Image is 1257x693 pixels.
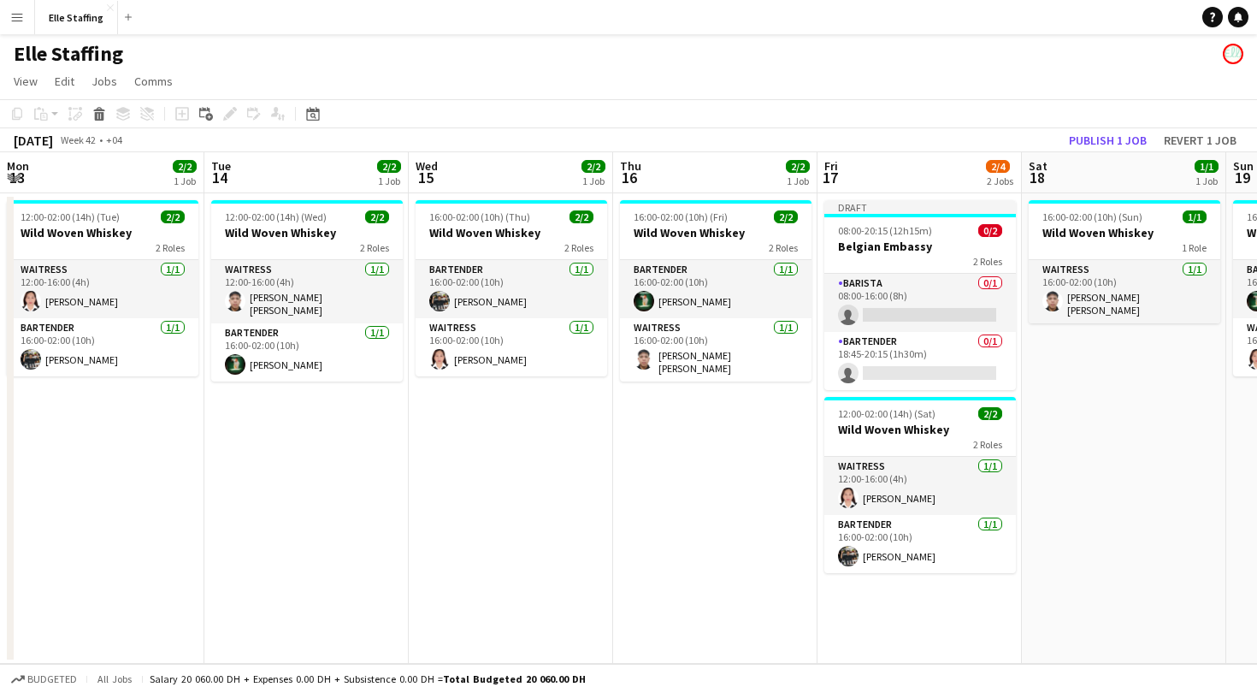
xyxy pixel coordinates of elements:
[634,210,728,223] span: 16:00-02:00 (10h) (Fri)
[824,397,1016,573] app-job-card: 12:00-02:00 (14h) (Sat)2/2Wild Woven Whiskey2 RolesWaitress1/112:00-16:00 (4h)[PERSON_NAME]Barten...
[1029,225,1220,240] h3: Wild Woven Whiskey
[786,160,810,173] span: 2/2
[620,158,641,174] span: Thu
[973,255,1002,268] span: 2 Roles
[35,1,118,34] button: Elle Staffing
[429,210,530,223] span: 16:00-02:00 (10h) (Thu)
[161,210,185,223] span: 2/2
[582,175,605,187] div: 1 Job
[416,225,607,240] h3: Wild Woven Whiskey
[7,260,198,318] app-card-role: Waitress1/112:00-16:00 (4h)[PERSON_NAME]
[7,318,198,376] app-card-role: Bartender1/116:00-02:00 (10h)[PERSON_NAME]
[7,200,198,376] app-job-card: 12:00-02:00 (14h) (Tue)2/2Wild Woven Whiskey2 RolesWaitress1/112:00-16:00 (4h)[PERSON_NAME]Barten...
[973,438,1002,451] span: 2 Roles
[617,168,641,187] span: 16
[156,241,185,254] span: 2 Roles
[14,74,38,89] span: View
[134,74,173,89] span: Comms
[1182,241,1207,254] span: 1 Role
[769,241,798,254] span: 2 Roles
[1062,129,1154,151] button: Publish 1 job
[211,225,403,240] h3: Wild Woven Whiskey
[824,274,1016,332] app-card-role: Barista0/108:00-16:00 (8h)
[211,158,231,174] span: Tue
[378,175,400,187] div: 1 Job
[1029,260,1220,323] app-card-role: Waitress1/116:00-02:00 (10h)[PERSON_NAME] [PERSON_NAME]
[824,332,1016,390] app-card-role: Bartender0/118:45-20:15 (1h30m)
[94,672,135,685] span: All jobs
[978,224,1002,237] span: 0/2
[564,241,593,254] span: 2 Roles
[14,132,53,149] div: [DATE]
[211,200,403,382] app-job-card: 12:00-02:00 (14h) (Wed)2/2Wild Woven Whiskey2 RolesWaitress1/112:00-16:00 (4h)[PERSON_NAME] [PERS...
[55,74,74,89] span: Edit
[174,175,196,187] div: 1 Job
[620,200,811,382] app-job-card: 16:00-02:00 (10h) (Fri)2/2Wild Woven Whiskey2 RolesBartender1/116:00-02:00 (10h)[PERSON_NAME]Wait...
[824,200,1016,390] app-job-card: Draft08:00-20:15 (12h15m)0/2Belgian Embassy2 RolesBarista0/108:00-16:00 (8h) Bartender0/118:45-20...
[987,175,1013,187] div: 2 Jobs
[1157,129,1243,151] button: Revert 1 job
[91,74,117,89] span: Jobs
[9,670,80,689] button: Budgeted
[620,260,811,318] app-card-role: Bartender1/116:00-02:00 (10h)[PERSON_NAME]
[225,210,327,223] span: 12:00-02:00 (14h) (Wed)
[413,168,438,187] span: 15
[581,160,605,173] span: 2/2
[838,224,932,237] span: 08:00-20:15 (12h15m)
[838,407,935,420] span: 12:00-02:00 (14h) (Sat)
[211,260,403,323] app-card-role: Waitress1/112:00-16:00 (4h)[PERSON_NAME] [PERSON_NAME]
[416,200,607,376] app-job-card: 16:00-02:00 (10h) (Thu)2/2Wild Woven Whiskey2 RolesBartender1/116:00-02:00 (10h)[PERSON_NAME]Wait...
[824,239,1016,254] h3: Belgian Embassy
[1029,200,1220,323] app-job-card: 16:00-02:00 (10h) (Sun)1/1Wild Woven Whiskey1 RoleWaitress1/116:00-02:00 (10h)[PERSON_NAME] [PERS...
[1195,175,1218,187] div: 1 Job
[27,673,77,685] span: Budgeted
[416,260,607,318] app-card-role: Bartender1/116:00-02:00 (10h)[PERSON_NAME]
[569,210,593,223] span: 2/2
[416,318,607,376] app-card-role: Waitress1/116:00-02:00 (10h)[PERSON_NAME]
[1026,168,1047,187] span: 18
[824,457,1016,515] app-card-role: Waitress1/112:00-16:00 (4h)[PERSON_NAME]
[824,200,1016,214] div: Draft
[1230,168,1254,187] span: 19
[620,318,811,382] app-card-role: Waitress1/116:00-02:00 (10h)[PERSON_NAME] [PERSON_NAME]
[1195,160,1219,173] span: 1/1
[978,407,1002,420] span: 2/2
[986,160,1010,173] span: 2/4
[1223,44,1243,64] app-user-avatar: Gaelle Vanmullem
[7,158,29,174] span: Mon
[150,672,586,685] div: Salary 20 060.00 DH + Expenses 0.00 DH + Subsistence 0.00 DH =
[14,41,123,67] h1: Elle Staffing
[822,168,838,187] span: 17
[1029,158,1047,174] span: Sat
[56,133,99,146] span: Week 42
[774,210,798,223] span: 2/2
[7,70,44,92] a: View
[7,225,198,240] h3: Wild Woven Whiskey
[209,168,231,187] span: 14
[21,210,120,223] span: 12:00-02:00 (14h) (Tue)
[443,672,586,685] span: Total Budgeted 20 060.00 DH
[4,168,29,187] span: 13
[824,422,1016,437] h3: Wild Woven Whiskey
[787,175,809,187] div: 1 Job
[365,210,389,223] span: 2/2
[824,515,1016,573] app-card-role: Bartender1/116:00-02:00 (10h)[PERSON_NAME]
[85,70,124,92] a: Jobs
[360,241,389,254] span: 2 Roles
[1183,210,1207,223] span: 1/1
[127,70,180,92] a: Comms
[377,160,401,173] span: 2/2
[211,323,403,382] app-card-role: Bartender1/116:00-02:00 (10h)[PERSON_NAME]
[48,70,81,92] a: Edit
[416,158,438,174] span: Wed
[1233,158,1254,174] span: Sun
[824,158,838,174] span: Fri
[173,160,197,173] span: 2/2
